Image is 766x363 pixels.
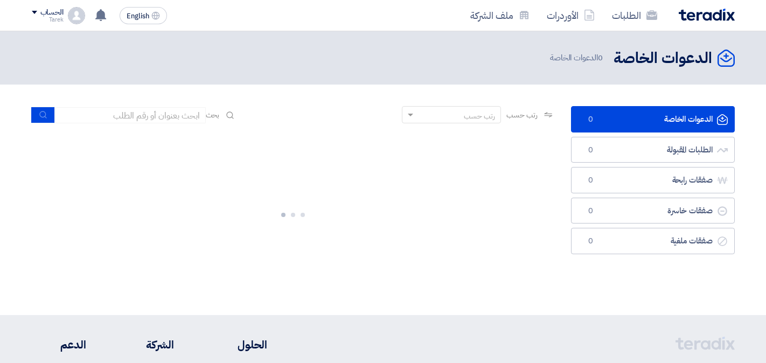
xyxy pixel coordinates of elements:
[206,109,220,121] span: بحث
[206,337,267,353] li: الحلول
[584,145,597,156] span: 0
[571,137,735,163] a: الطلبات المقبولة0
[118,337,174,353] li: الشركة
[584,206,597,217] span: 0
[571,198,735,224] a: صفقات خاسرة0
[550,52,605,64] span: الدعوات الخاصة
[55,107,206,123] input: ابحث بعنوان أو رقم الطلب
[40,8,64,17] div: الحساب
[462,3,538,28] a: ملف الشركة
[584,236,597,247] span: 0
[506,109,537,121] span: رتب حسب
[571,167,735,193] a: صفقات رابحة0
[120,7,167,24] button: English
[614,48,712,69] h2: الدعوات الخاصة
[127,12,149,20] span: English
[464,110,495,122] div: رتب حسب
[584,114,597,125] span: 0
[584,175,597,186] span: 0
[32,17,64,23] div: Tarek
[679,9,735,21] img: Teradix logo
[32,337,86,353] li: الدعم
[571,106,735,132] a: الدعوات الخاصة0
[603,3,666,28] a: الطلبات
[598,52,603,64] span: 0
[538,3,603,28] a: الأوردرات
[571,228,735,254] a: صفقات ملغية0
[68,7,85,24] img: profile_test.png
